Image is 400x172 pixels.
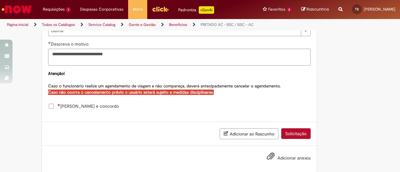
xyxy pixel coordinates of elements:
[48,90,214,95] strong: Caso não ocorra o cancelamento prévio o usuário estará sujeito a medidas disciplinares.
[169,22,187,27] a: Benefícios
[7,22,28,27] a: Página inicial
[265,150,276,165] button: Adicionar anexos
[281,128,311,139] button: Solicitação
[51,26,298,36] span: Outros
[364,7,395,12] span: [PERSON_NAME]
[268,6,285,12] span: Favoritos
[201,22,254,27] a: FRETADO AC - BSC / BSC – AC
[66,7,71,12] span: 1
[43,6,65,12] span: Requisições
[51,41,90,47] span: Descreva o motivo
[57,103,119,109] span: [PERSON_NAME] e concordo
[301,7,329,12] a: Rascunhos
[57,104,60,106] span: Necessários
[1,3,33,16] img: ServiceNow
[48,49,311,65] textarea: Descreva o motivo
[277,155,311,161] span: Adicionar anexos
[220,128,278,139] button: Adicionar ao Rascunho
[88,22,115,27] a: Service Catalog
[48,71,65,76] strong: Atenção!
[133,6,142,12] span: More
[178,6,214,14] div: Padroniza
[42,22,75,27] a: Todos os Catálogos
[355,7,359,11] span: TS
[199,6,214,14] p: +GenAi
[287,7,292,12] span: 2
[80,6,123,12] span: Despesas Corporativas
[152,4,169,14] img: click_logo_yellow_360x200.png
[129,22,156,27] a: Gente e Gestão
[48,71,281,95] span: Caso o funcionário realize um agendamento de viagem e não compareça, deverá antecipadamente cance...
[5,19,262,31] ul: Trilhas de página
[307,6,329,12] span: Rascunhos
[48,42,51,44] span: Obrigatório Preenchido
